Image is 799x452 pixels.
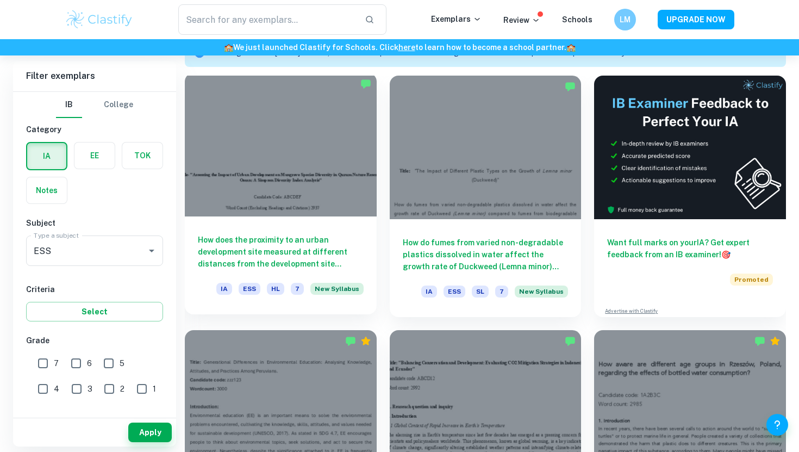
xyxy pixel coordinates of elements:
img: Marked [754,336,765,346]
img: Marked [360,78,371,89]
span: New Syllabus [310,283,364,295]
button: Notes [27,177,67,203]
a: Want full marks on yourIA? Get expert feedback from an IB examiner!PromotedAdvertise with Clastify [594,76,786,317]
div: Filter type choice [56,92,133,118]
h6: Criteria [26,283,163,295]
h6: Subject [26,217,163,229]
span: 🎯 [721,250,731,259]
span: IA [421,286,437,298]
button: IA [27,143,66,169]
a: here [398,43,415,52]
button: TOK [122,143,163,169]
button: IB [56,92,82,118]
button: Apply [128,423,172,442]
img: Marked [565,81,576,92]
p: Review [503,14,540,26]
button: Open [144,243,159,258]
button: UPGRADE NOW [658,10,734,29]
span: 7 [495,286,508,298]
span: 1 [153,383,156,395]
img: Marked [345,336,356,346]
div: Premium [360,336,371,346]
a: How does the proximity to an urban development site measured at different distances from the deve... [185,76,377,317]
div: Starting from the May 2026 session, the ESS IA requirements have changed. We created this exempla... [515,286,568,304]
span: 🏫 [566,43,576,52]
span: New Syllabus [515,286,568,298]
span: SL [472,286,489,298]
span: ESS [239,283,260,295]
span: 7 [291,283,304,295]
button: College [104,92,133,118]
span: HL [267,283,284,295]
img: Clastify logo [65,9,134,30]
button: LM [614,9,636,30]
img: Marked [565,336,576,346]
span: 7 [54,357,59,369]
span: ESS [444,286,465,298]
img: Thumbnail [594,76,786,219]
h6: How does the proximity to an urban development site measured at different distances from the deve... [198,234,364,270]
p: Exemplars [431,13,482,25]
span: 2 [120,383,124,395]
span: Promoted [730,274,773,286]
label: Type a subject [34,231,79,240]
a: Advertise with Clastify [605,307,658,315]
input: Search for any exemplars... [178,4,356,35]
h6: Level [26,413,163,425]
h6: Filter exemplars [13,61,176,91]
a: How do fumes from varied non-degradable plastics dissolved in water affect the growth rate of Duc... [390,76,582,317]
h6: How do fumes from varied non-degradable plastics dissolved in water affect the growth rate of Duc... [403,237,569,273]
h6: LM [619,14,632,26]
span: IA [216,283,232,295]
span: 4 [54,383,59,395]
h6: We just launched Clastify for Schools. Click to learn how to become a school partner. [2,41,797,53]
h6: Category [26,123,163,135]
div: Premium [770,336,781,346]
span: 5 [120,357,124,369]
button: EE [74,143,115,169]
span: 3 [88,383,92,395]
a: Schools [562,15,592,24]
button: Help and Feedback [766,414,788,436]
h6: Want full marks on your IA ? Get expert feedback from an IB examiner! [607,237,773,261]
span: 🏫 [224,43,233,52]
button: Select [26,302,163,321]
div: Starting from the May 2026 session, the ESS IA requirements have changed. We created this exempla... [310,283,364,301]
h6: Grade [26,335,163,346]
span: 6 [87,357,92,369]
